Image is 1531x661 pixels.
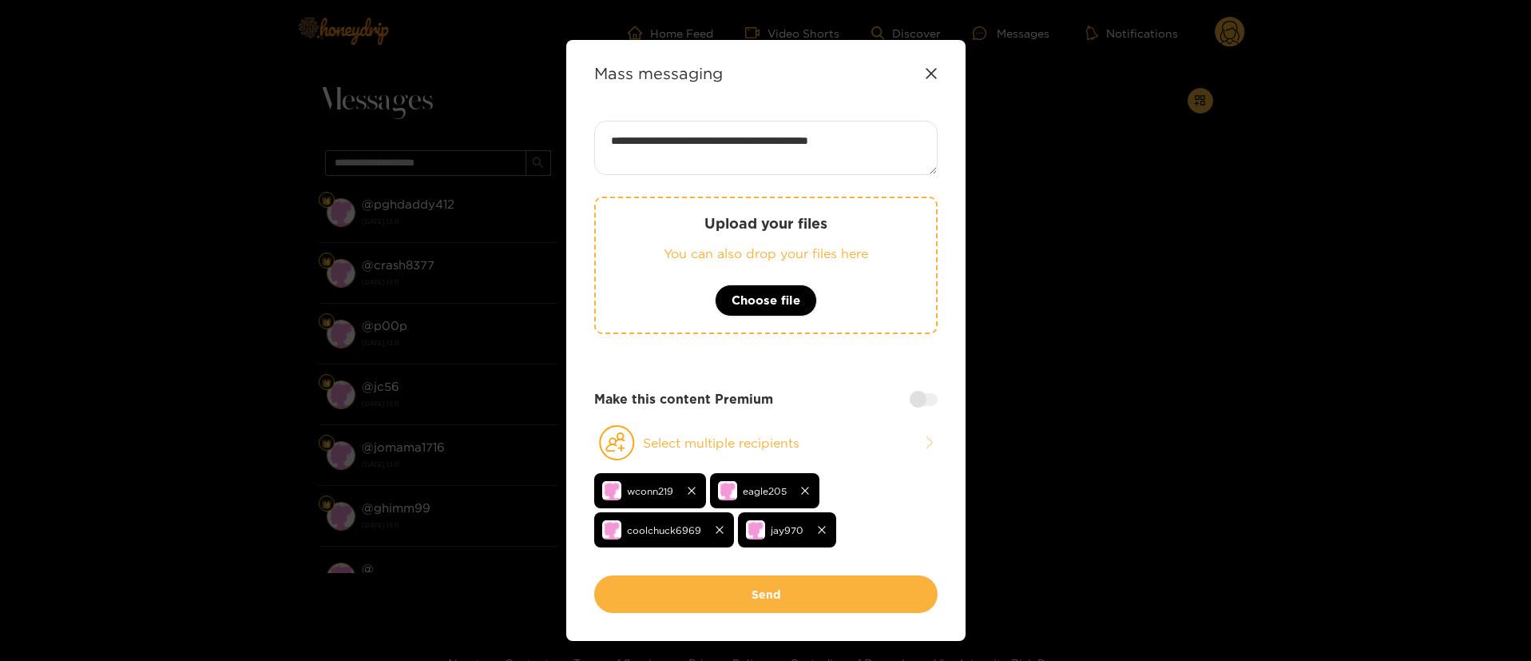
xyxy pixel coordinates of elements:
[627,482,673,500] span: wconn219
[594,64,723,82] strong: Mass messaging
[746,520,765,540] img: no-avatar.png
[771,521,803,540] span: jay970
[628,245,904,263] p: You can also drop your files here
[715,285,817,317] button: Choose file
[602,520,621,540] img: no-avatar.png
[594,390,773,408] strong: Make this content Premium
[594,424,938,461] button: Select multiple recipients
[594,575,938,613] button: Send
[718,481,737,500] img: no-avatar.png
[628,214,904,233] p: Upload your files
[743,482,787,500] span: eagle205
[627,521,701,540] span: coolchuck6969
[602,481,621,500] img: no-avatar.png
[732,291,800,310] span: Choose file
